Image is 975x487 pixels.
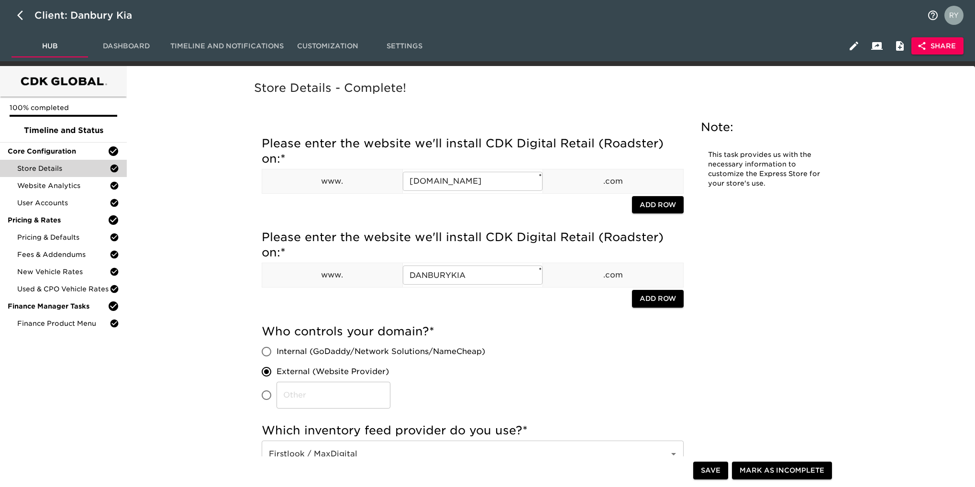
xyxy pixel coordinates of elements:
span: Dashboard [94,40,159,52]
span: Finance Product Menu [17,319,110,328]
span: External (Website Provider) [277,366,389,377]
h5: Please enter the website we'll install CDK Digital Retail (Roadster) on: [262,230,684,260]
span: Hub [17,40,82,52]
p: www. [262,176,402,187]
span: Share [919,40,956,52]
span: Save [701,465,720,477]
span: Internal (GoDaddy/Network Solutions/NameCheap) [277,346,485,357]
span: Timeline and Status [8,125,119,136]
p: This task provides us with the necessary information to customize the Express Store for your stor... [708,150,823,188]
button: Internal Notes and Comments [888,34,911,57]
button: Edit Hub [842,34,865,57]
img: Profile [944,6,964,25]
span: User Accounts [17,198,110,208]
button: Open [667,447,680,461]
span: Settings [372,40,437,52]
button: Share [911,37,964,55]
span: Pricing & Defaults [17,232,110,242]
span: Finance Manager Tasks [8,301,108,311]
button: Add Row [632,196,684,214]
p: .com [543,269,683,281]
button: Mark as Incomplete [732,462,832,480]
h5: Who controls your domain? [262,324,684,339]
span: Mark as Incomplete [740,465,824,477]
h5: Note: [701,120,830,135]
span: Store Details [17,164,110,173]
button: Save [693,462,728,480]
span: New Vehicle Rates [17,267,110,277]
span: Pricing & Rates [8,215,108,225]
span: Website Analytics [17,181,110,190]
h5: Which inventory feed provider do you use? [262,423,684,438]
span: Add Row [640,199,676,211]
span: Fees & Addendums [17,250,110,259]
button: Client View [865,34,888,57]
p: 100% completed [10,103,117,112]
span: Add Row [640,293,676,305]
span: Timeline and Notifications [170,40,284,52]
span: Used & CPO Vehicle Rates [17,284,110,294]
span: Customization [295,40,360,52]
h5: Please enter the website we'll install CDK Digital Retail (Roadster) on: [262,136,684,166]
div: Client: Danbury Kia [34,8,145,23]
button: notifications [921,4,944,27]
input: Other [277,382,390,409]
button: Add Row [632,290,684,308]
p: .com [543,176,683,187]
p: www. [262,269,402,281]
span: Core Configuration [8,146,108,156]
h5: Store Details - Complete! [254,80,843,96]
